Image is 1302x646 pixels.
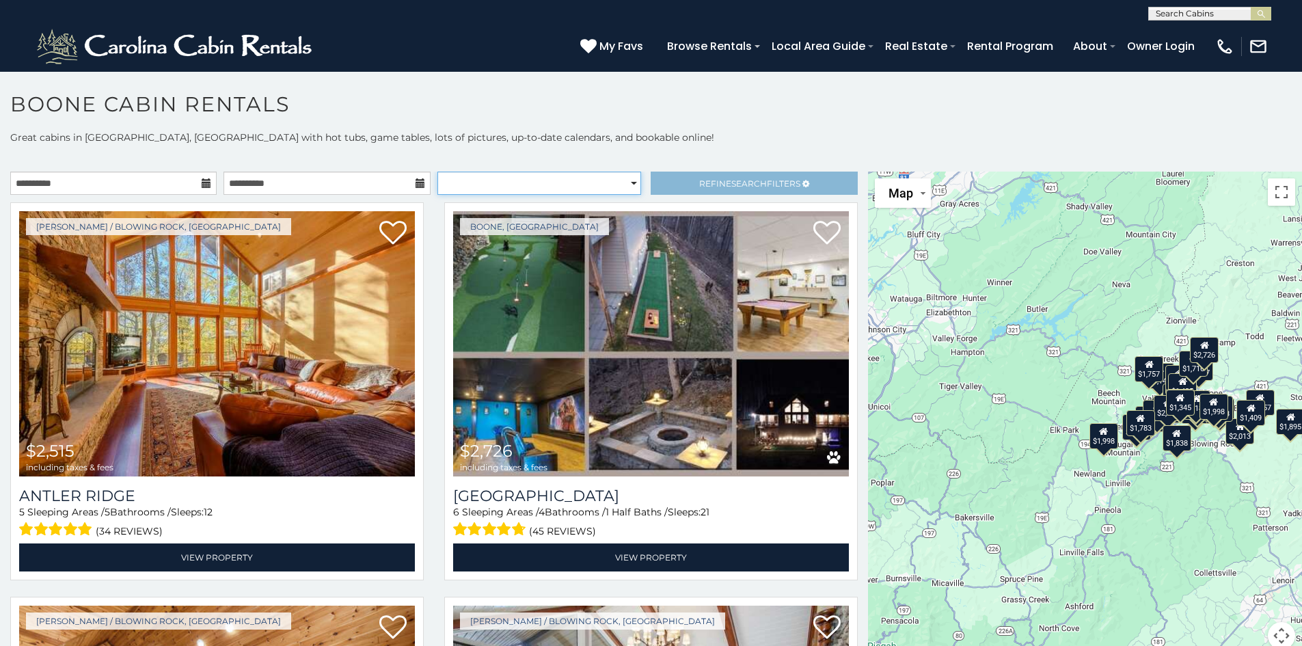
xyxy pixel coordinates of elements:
[1126,410,1155,436] div: $1,783
[26,441,74,461] span: $2,515
[19,211,415,476] img: Antler Ridge
[204,506,213,518] span: 12
[1215,37,1234,56] img: phone-regular-white.png
[19,505,415,540] div: Sleeping Areas / Bathrooms / Sleeps:
[1182,390,1211,416] div: $2,186
[460,218,609,235] a: Boone, [GEOGRAPHIC_DATA]
[1249,37,1268,56] img: mail-regular-white.png
[453,487,849,505] a: [GEOGRAPHIC_DATA]
[453,487,849,505] h3: Wildlife Manor
[105,506,110,518] span: 5
[1120,34,1202,58] a: Owner Login
[813,614,841,643] a: Add to favorites
[379,614,407,643] a: Add to favorites
[460,463,547,472] span: including taxes & fees
[1191,336,1219,362] div: $2,726
[19,211,415,476] a: Antler Ridge $2,515 including taxes & fees
[1185,355,1214,381] div: $1,557
[1169,373,1197,399] div: $1,435
[1166,389,1195,415] div: $1,345
[529,522,596,540] span: (45 reviews)
[1145,363,1174,389] div: $3,141
[539,506,545,518] span: 4
[96,522,163,540] span: (34 reviews)
[26,218,291,235] a: [PERSON_NAME] / Blowing Rock, [GEOGRAPHIC_DATA]
[1154,394,1182,420] div: $2,231
[1135,355,1164,381] div: $1,757
[460,441,513,461] span: $2,726
[878,34,954,58] a: Real Estate
[34,26,318,67] img: White-1-2.png
[699,178,800,189] span: Refine Filters
[26,463,113,472] span: including taxes & fees
[1143,399,1172,425] div: $1,769
[765,34,872,58] a: Local Area Guide
[701,506,709,518] span: 21
[660,34,759,58] a: Browse Rentals
[1237,399,1266,425] div: $1,409
[960,34,1060,58] a: Rental Program
[813,219,841,248] a: Add to favorites
[453,506,459,518] span: 6
[875,178,931,208] button: Change map style
[1123,414,1152,440] div: $2,161
[1163,383,1192,409] div: $2,446
[599,38,643,55] span: My Favs
[1204,395,1233,421] div: $1,643
[1206,397,1235,423] div: $3,864
[580,38,647,55] a: My Favs
[19,487,415,505] a: Antler Ridge
[1184,393,1212,419] div: $3,136
[19,543,415,571] a: View Property
[1089,423,1118,449] div: $1,998
[379,219,407,248] a: Add to favorites
[26,613,291,630] a: [PERSON_NAME] / Blowing Rock, [GEOGRAPHIC_DATA]
[1181,397,1210,423] div: $1,902
[460,613,725,630] a: [PERSON_NAME] / Blowing Rock, [GEOGRAPHIC_DATA]
[1180,350,1208,376] div: $1,716
[651,172,857,195] a: RefineSearchFilters
[889,186,913,200] span: Map
[606,506,668,518] span: 1 Half Baths /
[453,543,849,571] a: View Property
[1268,178,1295,206] button: Toggle fullscreen view
[1246,389,1275,415] div: $4,557
[731,178,767,189] span: Search
[453,211,849,476] a: Wildlife Manor $2,726 including taxes & fees
[453,505,849,540] div: Sleeping Areas / Bathrooms / Sleeps:
[1165,365,1194,391] div: $2,890
[19,506,25,518] span: 5
[1226,418,1255,444] div: $2,013
[453,211,849,476] img: Wildlife Manor
[1163,425,1191,451] div: $1,838
[1199,394,1228,420] div: $1,998
[1066,34,1114,58] a: About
